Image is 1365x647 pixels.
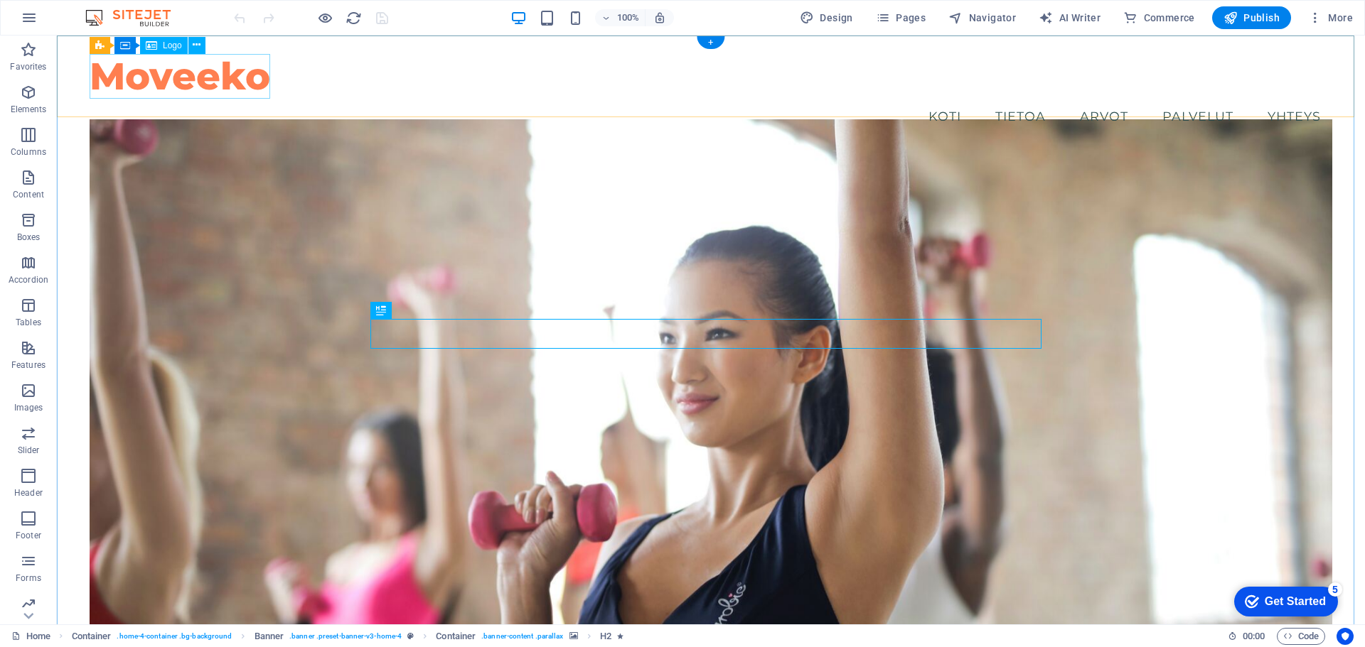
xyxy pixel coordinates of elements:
[800,11,853,25] span: Design
[9,274,48,286] p: Accordion
[117,628,232,645] span: . home-4-container .bg-background
[346,10,362,26] i: Reload page
[1253,631,1255,641] span: :
[616,9,639,26] h6: 100%
[943,6,1022,29] button: Navigator
[289,628,402,645] span: . banner .preset-banner-v3-home-4
[876,11,926,25] span: Pages
[10,61,46,72] p: Favorites
[14,487,43,499] p: Header
[1224,11,1280,25] span: Publish
[1308,11,1353,25] span: More
[316,9,333,26] button: Click here to leave preview mode and continue editing
[1302,6,1359,29] button: More
[11,7,115,37] div: Get Started 5 items remaining, 0% complete
[1212,6,1291,29] button: Publish
[1123,11,1195,25] span: Commerce
[1118,6,1201,29] button: Commerce
[13,189,44,200] p: Content
[794,6,859,29] button: Design
[1039,11,1101,25] span: AI Writer
[11,104,47,115] p: Elements
[72,628,623,645] nav: breadcrumb
[16,572,41,584] p: Forms
[653,11,666,24] i: On resize automatically adjust zoom level to fit chosen device.
[16,317,41,328] p: Tables
[72,628,112,645] span: Click to select. Double-click to edit
[11,146,46,158] p: Columns
[481,628,563,645] span: . banner-content .parallax
[1033,6,1106,29] button: AI Writer
[255,628,284,645] span: Click to select. Double-click to edit
[1243,628,1265,645] span: 00 00
[870,6,931,29] button: Pages
[1277,628,1325,645] button: Code
[1337,628,1354,645] button: Usercentrics
[600,628,611,645] span: Click to select. Double-click to edit
[42,16,103,28] div: Get Started
[1228,628,1265,645] h6: Session time
[617,632,623,640] i: Element contains an animation
[948,11,1016,25] span: Navigator
[14,402,43,413] p: Images
[11,359,45,371] p: Features
[569,632,578,640] i: This element contains a background
[794,6,859,29] div: Design (Ctrl+Alt+Y)
[16,530,41,541] p: Footer
[163,41,182,50] span: Logo
[1283,628,1319,645] span: Code
[11,628,50,645] a: Click to cancel selection. Double-click to open Pages
[407,632,414,640] i: This element is a customizable preset
[345,9,362,26] button: reload
[18,445,40,456] p: Slider
[105,3,119,17] div: 5
[82,9,188,26] img: Editor Logo
[697,36,724,49] div: +
[436,628,476,645] span: Click to select. Double-click to edit
[17,232,41,243] p: Boxes
[595,9,646,26] button: 100%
